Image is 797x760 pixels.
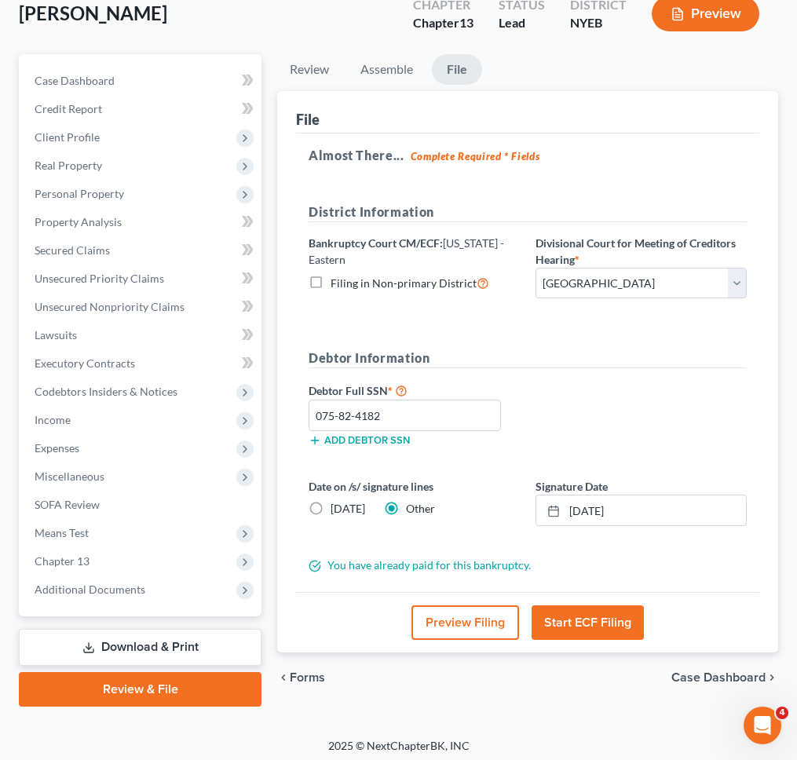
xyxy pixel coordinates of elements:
a: Property Analysis [22,208,261,236]
a: Case Dashboard chevron_right [671,671,778,684]
iframe: Intercom live chat [744,707,781,744]
a: Assemble [348,54,426,85]
label: Bankruptcy Court CM/ECF: [309,235,520,268]
a: [DATE] [536,495,746,525]
span: 13 [459,15,473,30]
a: SOFA Review [22,491,261,519]
a: Credit Report [22,95,261,123]
div: NYEB [570,14,627,32]
a: Review & File [19,672,261,707]
span: 4 [776,707,788,719]
a: Review [277,54,342,85]
button: Preview Filing [411,605,519,640]
i: chevron_right [766,671,778,684]
a: Download & Print [19,629,261,666]
span: SOFA Review [35,498,100,511]
a: Case Dashboard [22,67,261,95]
span: Expenses [35,441,79,455]
span: Secured Claims [35,243,110,257]
span: [DATE] [331,502,365,515]
span: Executory Contracts [35,356,135,370]
div: Chapter [413,14,473,32]
a: Unsecured Priority Claims [22,265,261,293]
label: Debtor Full SSN [301,381,528,400]
span: Chapter 13 [35,554,90,568]
input: XXX-XX-XXXX [309,400,501,431]
a: Unsecured Nonpriority Claims [22,293,261,321]
span: Personal Property [35,187,124,200]
span: Forms [290,671,325,684]
span: [US_STATE] - Eastern [309,236,504,266]
div: Lead [499,14,545,32]
a: Executory Contracts [22,349,261,378]
div: File [296,110,320,129]
button: Start ECF Filing [532,605,644,640]
h5: Debtor Information [309,349,747,368]
span: Unsecured Nonpriority Claims [35,300,185,313]
i: chevron_left [277,671,290,684]
button: chevron_left Forms [277,671,346,684]
span: Property Analysis [35,215,122,228]
span: Real Property [35,159,102,172]
a: Lawsuits [22,321,261,349]
span: Case Dashboard [35,74,115,87]
span: Filing in Non-primary District [331,276,477,290]
span: Codebtors Insiders & Notices [35,385,177,398]
span: [PERSON_NAME] [19,2,167,24]
a: Secured Claims [22,236,261,265]
span: Client Profile [35,130,100,144]
div: You have already paid for this bankruptcy. [301,557,755,573]
span: Unsecured Priority Claims [35,272,164,285]
a: File [432,54,482,85]
span: Miscellaneous [35,470,104,483]
button: Add debtor SSN [309,434,410,447]
span: Lawsuits [35,328,77,342]
span: Means Test [35,526,89,539]
h5: Almost There... [309,146,747,165]
span: Additional Documents [35,583,145,596]
label: Divisional Court for Meeting of Creditors Hearing [536,235,747,268]
label: Date on /s/ signature lines [309,478,520,495]
strong: Complete Required * Fields [411,150,540,163]
span: Case Dashboard [671,671,766,684]
span: Income [35,413,71,426]
span: Other [406,502,435,515]
span: Credit Report [35,102,102,115]
label: Signature Date [536,478,608,495]
h5: District Information [309,203,747,222]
